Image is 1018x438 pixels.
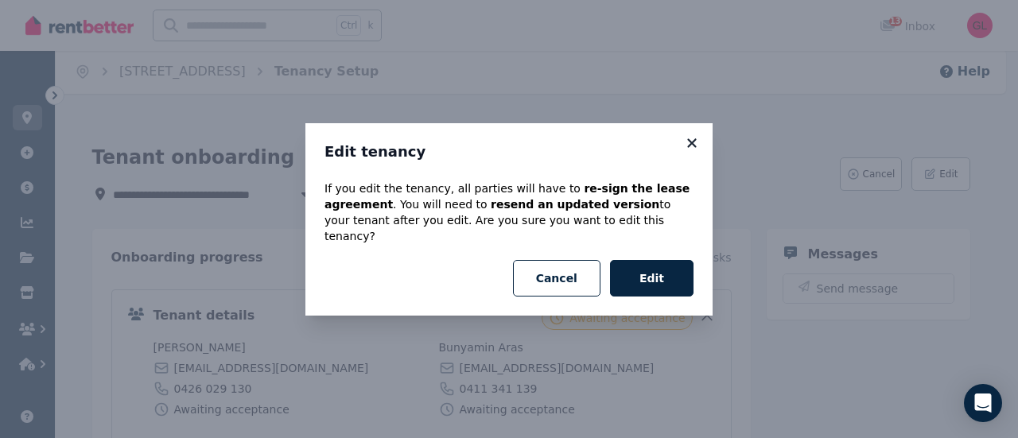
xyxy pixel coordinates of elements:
[324,142,694,161] h3: Edit tenancy
[491,198,659,211] b: resend an updated version
[964,384,1002,422] div: Open Intercom Messenger
[610,260,694,297] button: Edit
[513,260,600,297] button: Cancel
[324,180,694,244] p: If you edit the tenancy, all parties will have to . You will need to to your tenant after you edi...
